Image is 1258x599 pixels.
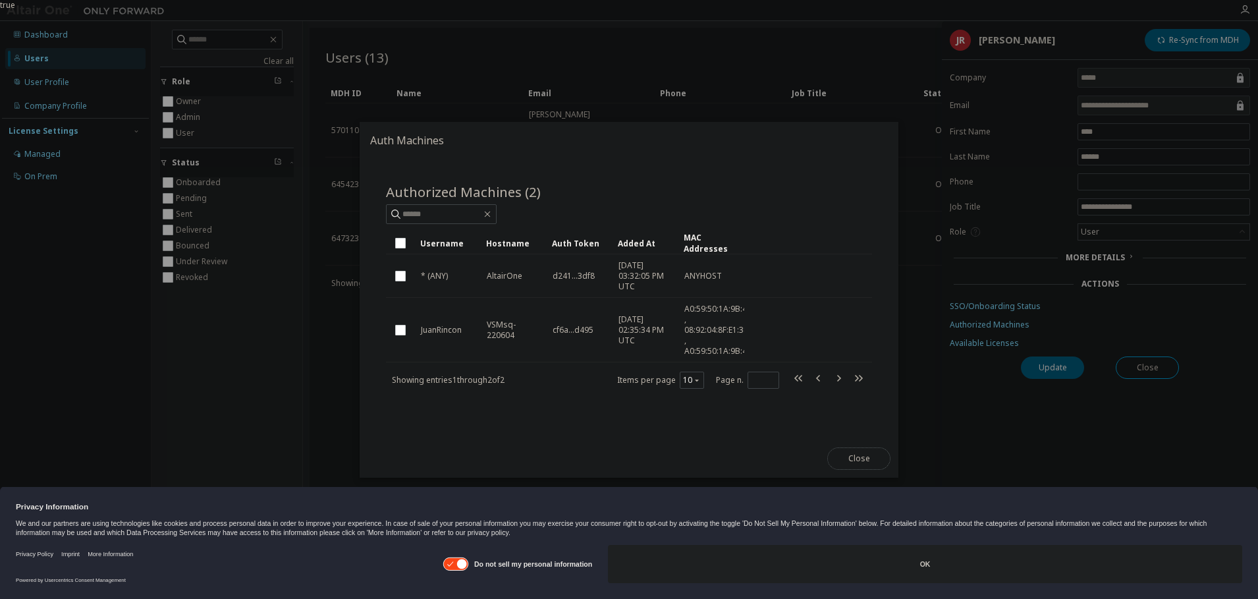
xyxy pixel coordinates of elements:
[827,447,890,470] button: Close
[552,233,607,254] div: Auth Token
[617,371,704,388] span: Items per page
[684,271,722,281] span: ANYHOST
[487,271,522,281] span: AltairOne
[486,233,541,254] div: Hostname
[487,320,541,341] span: VSMsq-220604
[553,271,595,281] span: d241...3df8
[716,371,779,388] span: Page n.
[392,374,505,385] span: Showing entries 1 through 2 of 2
[684,304,752,357] span: A0:59:50:1A:9B:45 , 08:92:04:8F:E1:38 , A0:59:50:1A:9B:49
[421,271,448,281] span: * (ANY)
[386,183,541,201] span: Authorized Machines (2)
[618,233,673,254] div: Added At
[618,260,672,292] span: [DATE] 03:32:05 PM UTC
[360,122,898,159] h2: Auth Machines
[618,314,672,346] span: [DATE] 02:35:34 PM UTC
[683,374,701,385] button: 10
[420,233,476,254] div: Username
[684,232,739,254] div: MAC Addresses
[553,325,593,335] span: cf6a...d495
[421,325,462,335] span: JuanRincon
